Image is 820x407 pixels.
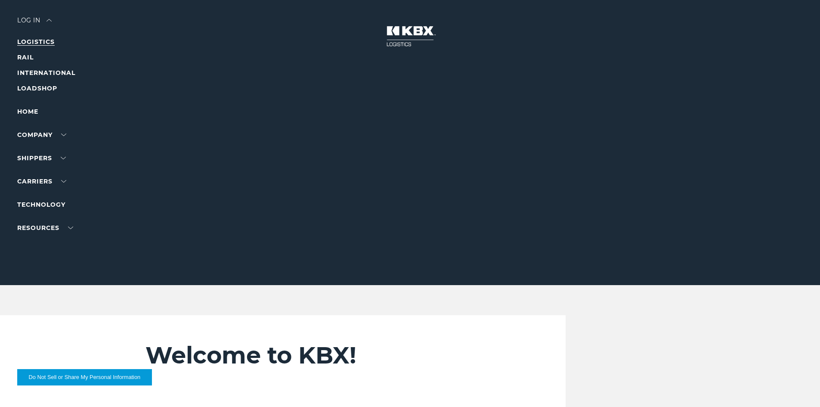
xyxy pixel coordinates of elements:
a: LOGISTICS [17,38,55,46]
div: Log in [17,17,52,30]
img: arrow [46,19,52,22]
button: Do Not Sell or Share My Personal Information [17,369,152,385]
h2: Welcome to KBX! [145,341,514,370]
a: RESOURCES [17,224,73,232]
a: Home [17,108,38,115]
a: SHIPPERS [17,154,66,162]
a: LOADSHOP [17,84,57,92]
a: Carriers [17,177,66,185]
img: kbx logo [378,17,442,55]
a: Company [17,131,66,139]
a: Technology [17,201,65,208]
a: RAIL [17,53,34,61]
a: INTERNATIONAL [17,69,75,77]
